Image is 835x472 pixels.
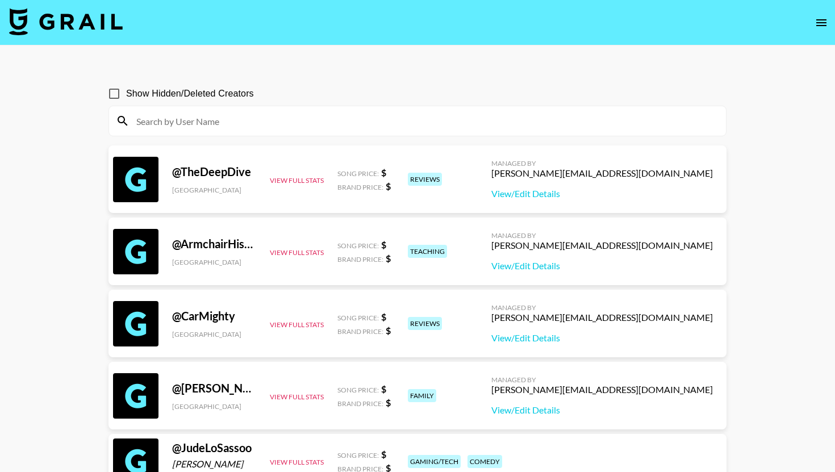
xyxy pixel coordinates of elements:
[408,173,442,186] div: reviews
[172,458,256,470] div: [PERSON_NAME]
[386,181,391,191] strong: $
[491,231,713,240] div: Managed By
[810,11,833,34] button: open drawer
[172,381,256,395] div: @ [PERSON_NAME]
[491,188,713,199] a: View/Edit Details
[172,186,256,194] div: [GEOGRAPHIC_DATA]
[491,375,713,384] div: Managed By
[491,332,713,344] a: View/Edit Details
[491,384,713,395] div: [PERSON_NAME][EMAIL_ADDRESS][DOMAIN_NAME]
[337,169,379,178] span: Song Price:
[270,248,324,257] button: View Full Stats
[337,241,379,250] span: Song Price:
[172,330,256,339] div: [GEOGRAPHIC_DATA]
[337,399,383,408] span: Brand Price:
[386,253,391,264] strong: $
[381,311,386,322] strong: $
[172,237,256,251] div: @ ArmchairHistorian
[130,112,719,130] input: Search by User Name
[172,309,256,323] div: @ CarMighty
[491,159,713,168] div: Managed By
[381,239,386,250] strong: $
[467,455,502,468] div: comedy
[172,402,256,411] div: [GEOGRAPHIC_DATA]
[337,314,379,322] span: Song Price:
[337,255,383,264] span: Brand Price:
[408,317,442,330] div: reviews
[381,167,386,178] strong: $
[381,383,386,394] strong: $
[491,312,713,323] div: [PERSON_NAME][EMAIL_ADDRESS][DOMAIN_NAME]
[270,392,324,401] button: View Full Stats
[491,303,713,312] div: Managed By
[386,397,391,408] strong: $
[408,245,447,258] div: teaching
[491,168,713,179] div: [PERSON_NAME][EMAIL_ADDRESS][DOMAIN_NAME]
[381,449,386,460] strong: $
[172,258,256,266] div: [GEOGRAPHIC_DATA]
[408,389,436,402] div: family
[270,458,324,466] button: View Full Stats
[491,240,713,251] div: [PERSON_NAME][EMAIL_ADDRESS][DOMAIN_NAME]
[9,8,123,35] img: Grail Talent
[270,176,324,185] button: View Full Stats
[408,455,461,468] div: gaming/tech
[126,87,254,101] span: Show Hidden/Deleted Creators
[337,327,383,336] span: Brand Price:
[172,165,256,179] div: @ TheDeepDive
[337,451,379,460] span: Song Price:
[172,441,256,455] div: @ JudeLoSassoo
[337,386,379,394] span: Song Price:
[386,325,391,336] strong: $
[337,183,383,191] span: Brand Price:
[491,404,713,416] a: View/Edit Details
[491,260,713,271] a: View/Edit Details
[270,320,324,329] button: View Full Stats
